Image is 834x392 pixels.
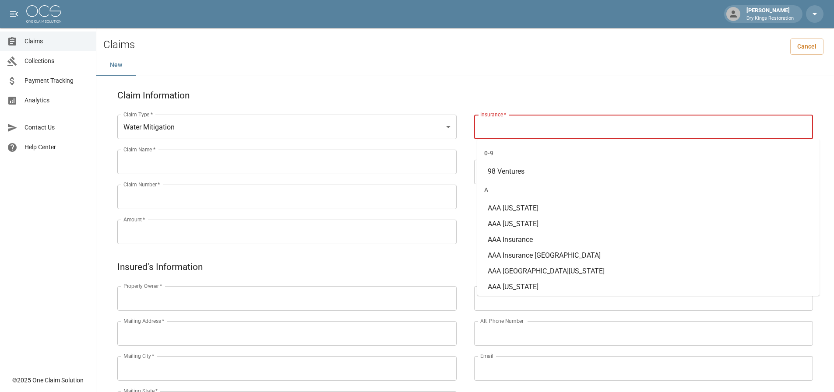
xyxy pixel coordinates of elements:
label: Property Owner [123,282,162,290]
label: Email [480,352,493,360]
span: Collections [25,56,89,66]
span: Claims [25,37,89,46]
span: AAA [US_STATE] [488,283,538,291]
button: open drawer [5,5,23,23]
label: Alt. Phone Number [480,317,524,325]
img: ocs-logo-white-transparent.png [26,5,61,23]
div: 0-9 [477,143,820,164]
label: Amount [123,216,145,223]
span: AAA [GEOGRAPHIC_DATA][US_STATE] [488,267,605,275]
label: Claim Name [123,146,155,153]
span: 98 Ventures [488,167,524,175]
div: dynamic tabs [96,55,834,76]
label: Claim Type [123,111,153,118]
div: [PERSON_NAME] [743,6,797,22]
p: Dry Kings Restoration [746,15,794,22]
span: AAA Insurance [GEOGRAPHIC_DATA] [488,251,601,259]
span: AAA [US_STATE] [488,204,538,212]
span: Analytics [25,96,89,105]
button: New [96,55,136,76]
label: Mailing City [123,352,155,360]
span: Help Center [25,143,89,152]
label: Insurance [480,111,506,118]
span: Payment Tracking [25,76,89,85]
div: A [477,179,820,200]
div: © 2025 One Claim Solution [12,376,84,385]
h2: Claims [103,38,135,51]
label: Mailing Address [123,317,164,325]
div: Water Mitigation [117,115,457,139]
span: AAA Insurance [488,235,533,244]
a: Cancel [790,38,823,55]
span: Contact Us [25,123,89,132]
label: Claim Number [123,181,160,188]
span: AAA [US_STATE] [488,220,538,228]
